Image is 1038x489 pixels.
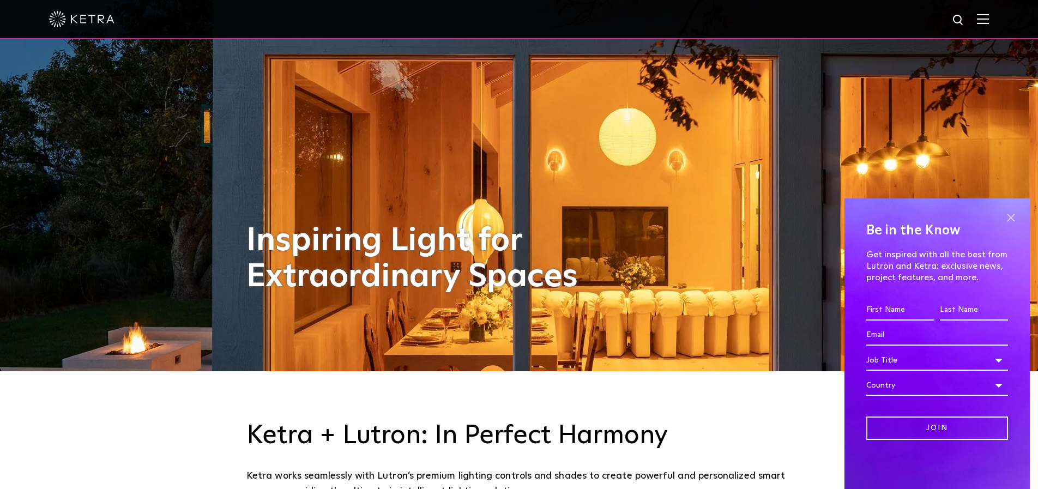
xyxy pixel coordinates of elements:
input: Last Name [940,300,1008,321]
input: Email [866,325,1008,346]
img: Hamburger%20Nav.svg [977,14,989,24]
h3: Ketra + Lutron: In Perfect Harmony [246,420,792,452]
div: Job Title [866,350,1008,371]
img: ketra-logo-2019-white [49,11,114,27]
img: search icon [952,14,965,27]
h4: Be in the Know [866,220,1008,241]
div: Country [866,375,1008,396]
input: First Name [866,300,934,321]
input: Join [866,416,1008,440]
p: Get inspired with all the best from Lutron and Ketra: exclusive news, project features, and more. [866,249,1008,283]
h1: Inspiring Light for Extraordinary Spaces [246,223,601,295]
